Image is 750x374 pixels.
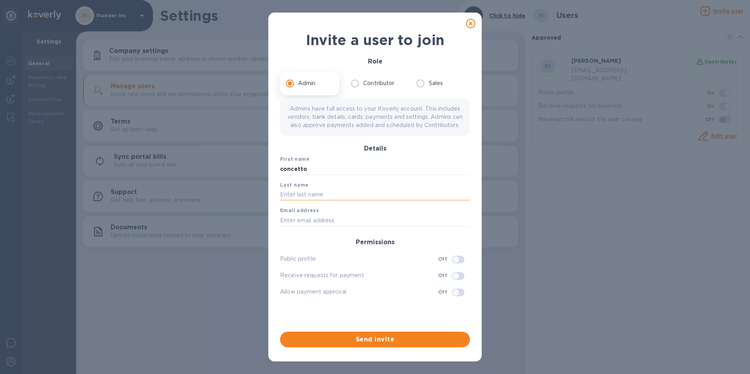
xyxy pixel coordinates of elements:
[280,332,470,347] button: Send invite
[280,163,470,175] input: Enter first name
[286,335,464,344] span: Send invite
[280,72,470,95] div: role
[306,31,444,49] b: Invite a user to join
[280,145,470,153] h3: Details
[280,214,470,226] input: Enter email address
[438,256,447,262] b: Off
[298,79,316,87] p: Admin
[438,289,447,295] b: Off
[280,271,438,280] p: Receive requests for payment
[280,182,309,188] b: Last name
[280,156,309,162] b: First name
[438,272,447,278] b: Off
[280,288,438,296] p: Allow payment approval
[280,58,470,65] h3: Role
[363,79,394,87] p: Contributor
[286,105,464,129] p: Admins have full access to your Koverly account. This includes vendors, bank details, cards, paym...
[280,189,470,201] input: Enter last name
[280,239,470,246] h3: Permissions
[280,255,438,263] p: Public profile
[280,207,319,213] b: Email address
[429,79,443,87] p: Sales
